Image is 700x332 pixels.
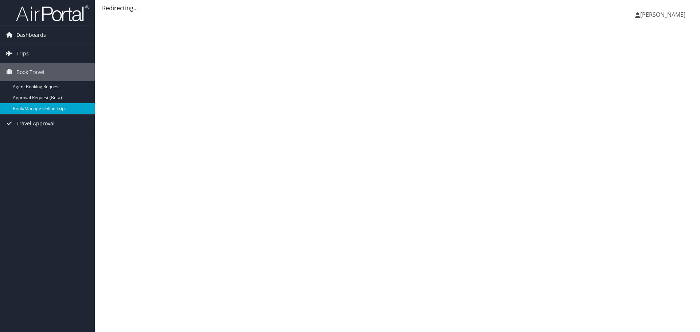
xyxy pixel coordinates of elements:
[635,4,693,26] a: [PERSON_NAME]
[102,4,693,12] div: Redirecting...
[16,114,55,133] span: Travel Approval
[16,63,44,81] span: Book Travel
[16,5,89,22] img: airportal-logo.png
[16,44,29,63] span: Trips
[640,11,685,19] span: [PERSON_NAME]
[16,26,46,44] span: Dashboards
